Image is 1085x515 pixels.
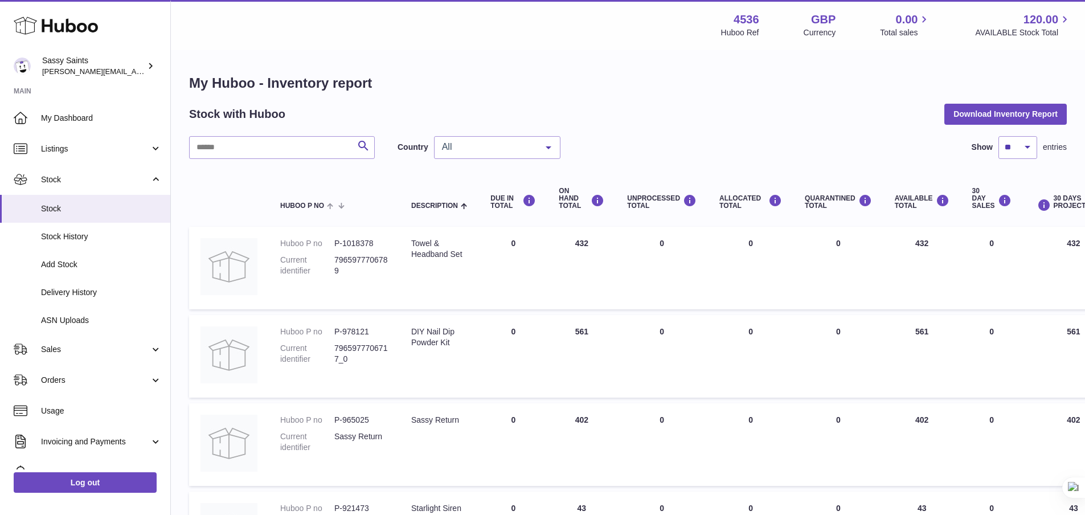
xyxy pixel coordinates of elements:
[280,431,334,453] dt: Current identifier
[41,406,162,416] span: Usage
[280,503,334,514] dt: Huboo P no
[41,144,150,154] span: Listings
[811,12,836,27] strong: GBP
[708,227,793,309] td: 0
[200,415,257,472] img: product image
[975,12,1071,38] a: 120.00 AVAILABLE Stock Total
[280,202,324,210] span: Huboo P no
[411,202,458,210] span: Description
[805,194,872,210] div: QUARANTINED Total
[708,315,793,398] td: 0
[41,436,150,447] span: Invoicing and Payments
[616,315,708,398] td: 0
[883,227,961,309] td: 432
[972,142,993,153] label: Show
[200,326,257,383] img: product image
[836,239,841,248] span: 0
[961,227,1023,309] td: 0
[41,287,162,298] span: Delivery History
[334,326,388,337] dd: P-978121
[734,12,759,27] strong: 4536
[559,187,604,210] div: ON HAND Total
[880,12,931,38] a: 0.00 Total sales
[961,315,1023,398] td: 0
[883,315,961,398] td: 561
[1023,12,1058,27] span: 120.00
[41,344,150,355] span: Sales
[961,403,1023,486] td: 0
[411,238,468,260] div: Towel & Headband Set
[479,403,547,486] td: 0
[479,315,547,398] td: 0
[836,415,841,424] span: 0
[200,238,257,295] img: product image
[895,194,949,210] div: AVAILABLE Total
[616,227,708,309] td: 0
[972,187,1012,210] div: 30 DAY SALES
[41,113,162,124] span: My Dashboard
[41,315,162,326] span: ASN Uploads
[627,194,697,210] div: UNPROCESSED Total
[334,238,388,249] dd: P-1018378
[439,141,537,153] span: All
[41,231,162,242] span: Stock History
[616,403,708,486] td: 0
[883,403,961,486] td: 402
[836,327,841,336] span: 0
[944,104,1067,124] button: Download Inventory Report
[398,142,428,153] label: Country
[719,194,782,210] div: ALLOCATED Total
[280,415,334,426] dt: Huboo P no
[41,375,150,386] span: Orders
[280,326,334,337] dt: Huboo P no
[41,259,162,270] span: Add Stock
[880,27,931,38] span: Total sales
[334,255,388,276] dd: 7965977706789
[896,12,918,27] span: 0.00
[836,504,841,513] span: 0
[708,403,793,486] td: 0
[14,472,157,493] a: Log out
[189,107,285,122] h2: Stock with Huboo
[41,467,162,478] span: Cases
[41,174,150,185] span: Stock
[334,343,388,365] dd: 7965977706717_0
[479,227,547,309] td: 0
[547,227,616,309] td: 432
[411,415,468,426] div: Sassy Return
[280,238,334,249] dt: Huboo P no
[721,27,759,38] div: Huboo Ref
[334,431,388,453] dd: Sassy Return
[42,55,145,77] div: Sassy Saints
[411,326,468,348] div: DIY Nail Dip Powder Kit
[334,503,388,514] dd: P-921473
[1043,142,1067,153] span: entries
[547,403,616,486] td: 402
[14,58,31,75] img: ramey@sassysaints.com
[547,315,616,398] td: 561
[334,415,388,426] dd: P-965025
[42,67,228,76] span: [PERSON_NAME][EMAIL_ADDRESS][DOMAIN_NAME]
[41,203,162,214] span: Stock
[189,74,1067,92] h1: My Huboo - Inventory report
[490,194,536,210] div: DUE IN TOTAL
[804,27,836,38] div: Currency
[280,343,334,365] dt: Current identifier
[280,255,334,276] dt: Current identifier
[975,27,1071,38] span: AVAILABLE Stock Total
